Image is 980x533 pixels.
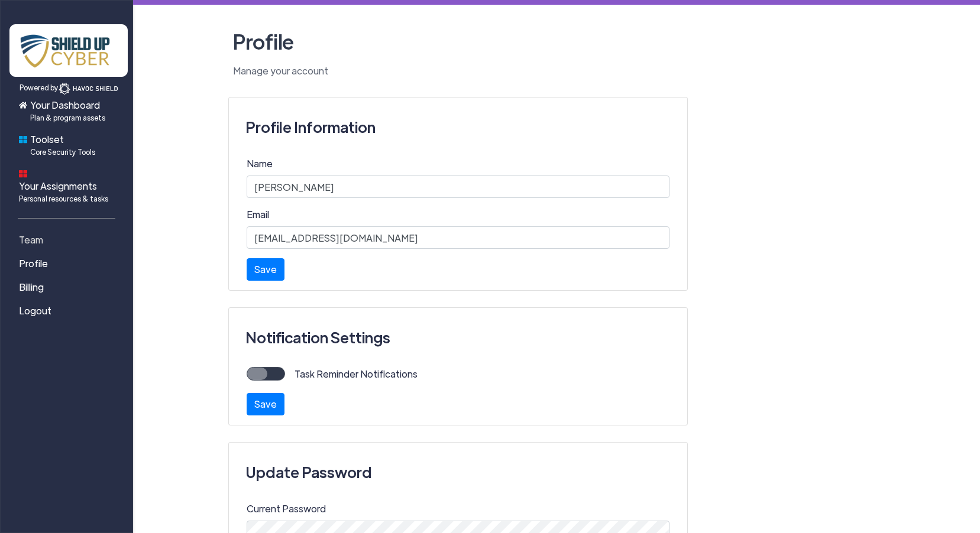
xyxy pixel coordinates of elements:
a: Powered by [9,24,128,95]
a: Profile [9,252,128,275]
h3: Profile Information [245,112,671,142]
h3: Update Password [245,457,671,487]
a: Your AssignmentsPersonal resources & tasks [9,162,128,209]
a: Your DashboardPlan & program assets [9,93,128,128]
h2: Profile [228,24,885,59]
button: Save [247,393,284,415]
p: Manage your account [228,64,885,78]
img: foundations-icon.svg [19,135,27,144]
a: ToolsetCore Security Tools [9,128,128,162]
a: Team [9,228,128,252]
label: Email [247,207,269,222]
img: home-icon.svg [19,101,27,109]
button: Save [247,258,284,281]
span: Logout [19,304,51,318]
span: Billing [19,280,44,294]
span: Personal resources & tasks [19,193,108,204]
img: dashboard-icon.svg [19,170,27,178]
label: Name [247,157,273,171]
span: Toolset [30,132,95,157]
img: x7pemu0IxLxkcbZJZdzx2HwkaHwO9aaLS0XkQIJL.png [9,24,128,77]
span: Your Assignments [19,179,108,204]
a: Logout [9,299,128,323]
a: Billing [9,275,128,299]
span: Powered by [20,83,59,92]
label: Task Reminder Notifications [285,367,418,381]
span: Plan & program assets [30,112,105,123]
span: Your Dashboard [30,98,105,123]
span: Profile [19,256,48,271]
img: havoc-shield-logo-white.svg [59,83,118,95]
label: Current Password [247,502,326,516]
h3: Notification Settings [245,323,671,352]
span: Core Security Tools [30,147,95,157]
span: Team [19,233,43,247]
